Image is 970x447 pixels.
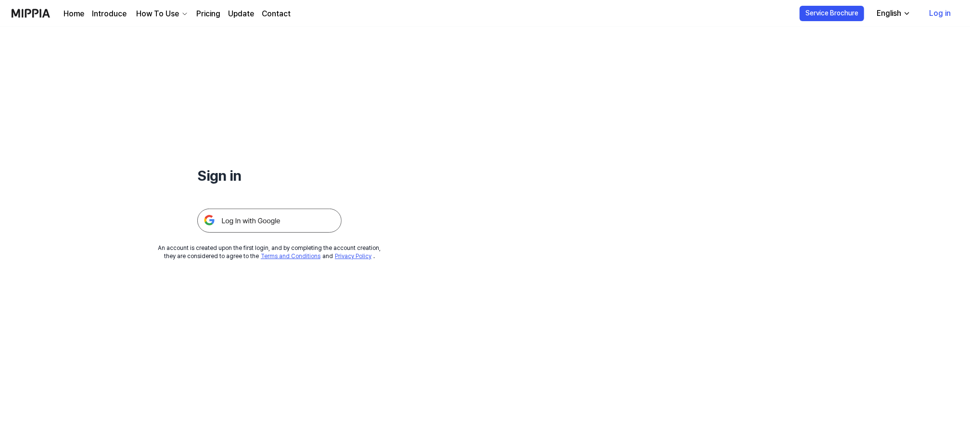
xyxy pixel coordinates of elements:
[134,8,181,20] div: How To Use
[800,6,864,21] button: Service Brochure
[869,4,917,23] button: English
[875,8,903,19] div: English
[335,253,371,260] a: Privacy Policy
[262,8,291,20] a: Contact
[158,244,381,261] div: An account is created upon the first login, and by completing the account creation, they are cons...
[64,8,84,20] a: Home
[228,8,254,20] a: Update
[134,8,189,20] button: How To Use
[196,8,220,20] a: Pricing
[261,253,320,260] a: Terms and Conditions
[92,8,127,20] a: Introduce
[197,165,342,186] h1: Sign in
[197,209,342,233] img: 구글 로그인 버튼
